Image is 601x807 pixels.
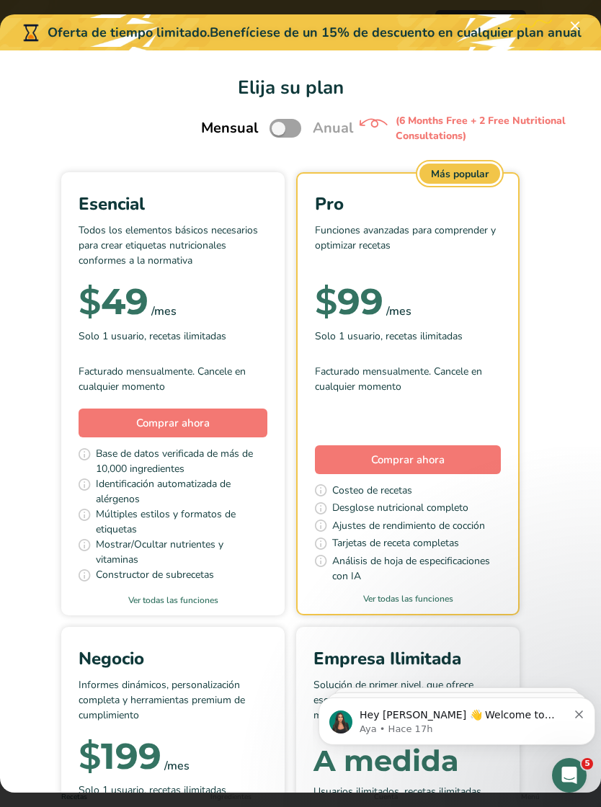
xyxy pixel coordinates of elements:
div: Pro [315,191,501,217]
div: A medida [313,746,502,775]
span: Comprar ahora [136,416,210,430]
span: Mensual [201,117,258,139]
span: Usuarios ilimitados, recetas ilimitadas [313,784,481,799]
div: Facturado mensualmente. Cancele en cualquier momento [79,364,267,394]
a: Ver todas las funciones [61,594,285,607]
span: Identificación automatizada de alérgenos [96,476,267,507]
div: Negocio [79,646,267,672]
a: Ver todas las funciones [298,592,518,605]
span: Ajustes de rendimiento de cocción [332,518,485,536]
span: Solo 1 usuario, recetas ilimitadas [79,329,226,344]
span: Base de datos verificada de más de 10,000 ingredientes [96,446,267,476]
span: Desglose nutricional completo [332,500,468,518]
span: Comprar ahora [371,452,445,467]
span: Tarjetas de receta completas [332,535,459,553]
iframe: Intercom notifications mensaje [313,667,601,768]
span: Anual [313,117,353,139]
button: Comprar ahora [315,445,501,474]
span: Costeo de recetas [332,483,412,501]
div: Más popular [419,164,500,184]
iframe: Intercom live chat [552,758,587,793]
span: $ [79,280,101,324]
p: Funciones avanzadas para comprender y optimizar recetas [315,223,501,266]
span: Mostrar/Ocultar nutrientes y vitaminas [96,537,267,567]
p: Todos los elementos básicos necesarios para crear etiquetas nutricionales conformes a la normativa [79,223,267,266]
span: Constructor de subrecetas [96,567,214,585]
div: 99 [315,287,383,316]
span: 5 [582,758,593,770]
span: Múltiples estilos y formatos de etiquetas [96,507,267,537]
h1: Elija su plan [7,73,574,102]
div: /mes [151,303,177,320]
span: Solo 1 usuario, recetas ilimitadas [315,329,463,344]
div: Benefíciese de un 15% de descuento en cualquier plan anual [210,23,582,43]
div: Empresa Ilimitada [313,646,502,672]
span: Análisis de hoja de especificaciones con IA [332,553,501,584]
div: /mes [164,757,190,775]
span: $ [79,734,101,778]
div: /mes [386,303,411,320]
span: $ [315,280,337,324]
div: 199 [79,742,161,771]
div: Facturado mensualmente. Cancele en cualquier momento [315,364,501,394]
span: Solo 1 usuario, recetas ilimitadas [79,783,226,798]
div: Esencial [79,191,267,217]
p: Informes dinámicos, personalización completa y herramientas premium de cumplimiento [79,677,267,721]
div: 49 [79,287,148,316]
button: Comprar ahora [79,409,267,437]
